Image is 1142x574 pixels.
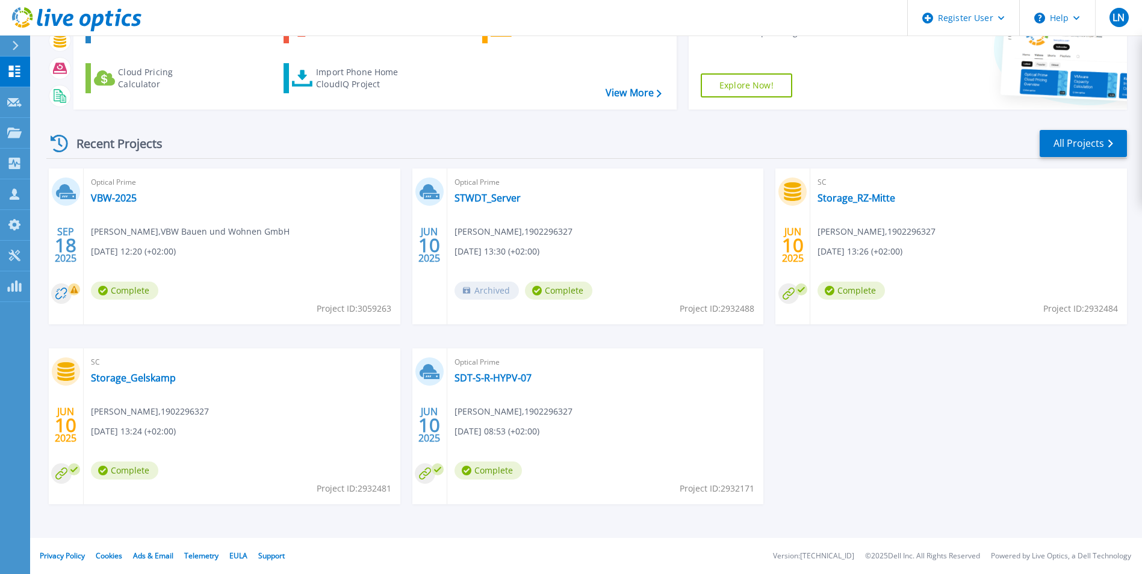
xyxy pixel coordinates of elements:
[455,282,519,300] span: Archived
[96,551,122,561] a: Cookies
[418,240,440,250] span: 10
[525,282,592,300] span: Complete
[46,129,179,158] div: Recent Projects
[455,461,522,480] span: Complete
[91,405,209,418] span: [PERSON_NAME] , 1902296327
[782,240,804,250] span: 10
[317,482,391,495] span: Project ID: 2932481
[91,372,176,384] a: Storage_Gelskamp
[701,73,792,97] a: Explore Now!
[455,356,757,369] span: Optical Prime
[118,66,214,90] div: Cloud Pricing Calculator
[316,66,410,90] div: Import Phone Home CloudIQ Project
[455,192,521,204] a: STWDT_Server
[1043,302,1118,315] span: Project ID: 2932484
[54,223,77,267] div: SEP 2025
[455,245,539,258] span: [DATE] 13:30 (+02:00)
[91,245,176,258] span: [DATE] 12:20 (+02:00)
[606,87,662,99] a: View More
[184,551,219,561] a: Telemetry
[1040,130,1127,157] a: All Projects
[455,372,532,384] a: SDT-S-R-HYPV-07
[418,403,441,447] div: JUN 2025
[133,551,173,561] a: Ads & Email
[54,403,77,447] div: JUN 2025
[773,552,854,560] li: Version: [TECHNICAL_ID]
[91,176,393,189] span: Optical Prime
[418,223,441,267] div: JUN 2025
[317,302,391,315] span: Project ID: 3059263
[865,552,980,560] li: © 2025 Dell Inc. All Rights Reserved
[781,223,804,267] div: JUN 2025
[55,420,76,430] span: 10
[258,551,285,561] a: Support
[818,192,895,204] a: Storage_RZ-Mitte
[40,551,85,561] a: Privacy Policy
[55,240,76,250] span: 18
[455,425,539,438] span: [DATE] 08:53 (+02:00)
[91,425,176,438] span: [DATE] 13:24 (+02:00)
[991,552,1131,560] li: Powered by Live Optics, a Dell Technology
[818,282,885,300] span: Complete
[91,192,137,204] a: VBW-2025
[91,356,393,369] span: SC
[680,302,754,315] span: Project ID: 2932488
[818,245,902,258] span: [DATE] 13:26 (+02:00)
[229,551,247,561] a: EULA
[818,176,1120,189] span: SC
[680,482,754,495] span: Project ID: 2932171
[455,176,757,189] span: Optical Prime
[418,420,440,430] span: 10
[91,282,158,300] span: Complete
[91,225,290,238] span: [PERSON_NAME] , VBW Bauen und Wohnen GmbH
[85,63,220,93] a: Cloud Pricing Calculator
[818,225,936,238] span: [PERSON_NAME] , 1902296327
[455,225,573,238] span: [PERSON_NAME] , 1902296327
[455,405,573,418] span: [PERSON_NAME] , 1902296327
[1113,13,1125,22] span: LN
[91,461,158,480] span: Complete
